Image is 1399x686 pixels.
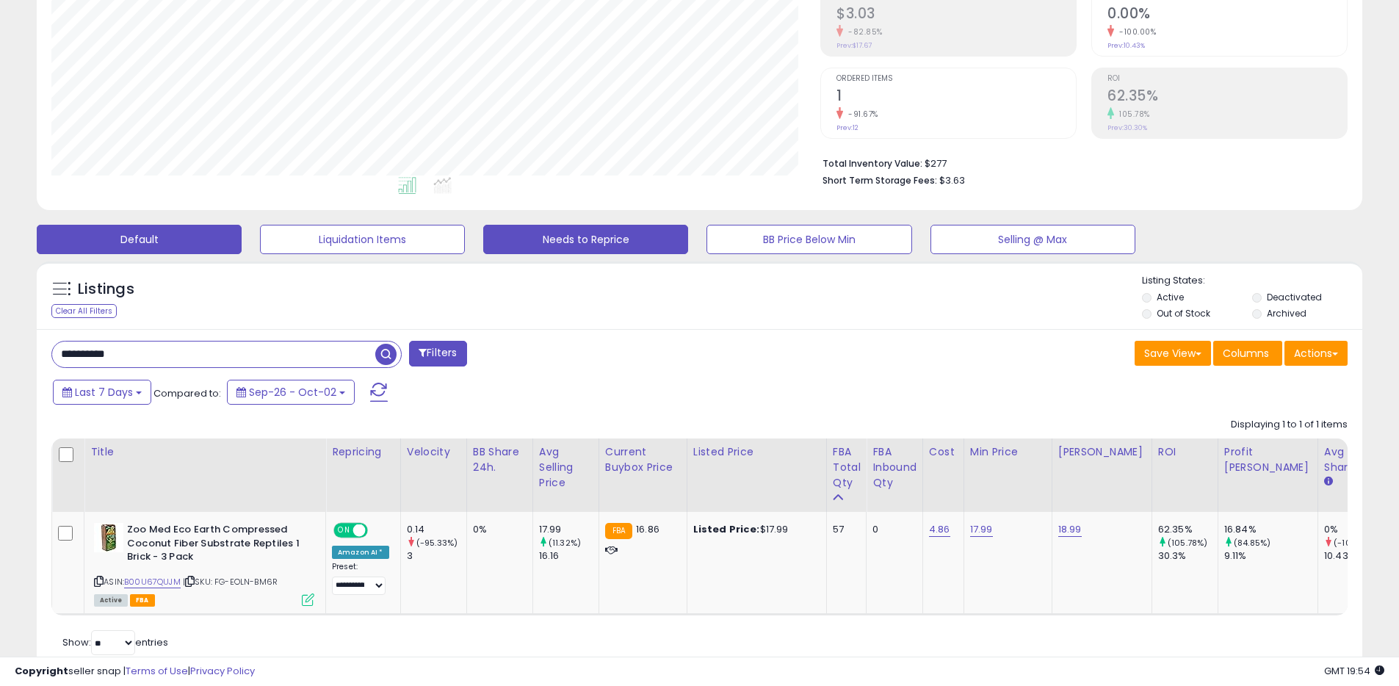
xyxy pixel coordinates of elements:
a: Terms of Use [126,664,188,678]
b: Total Inventory Value: [823,157,922,170]
small: (105.78%) [1168,537,1207,549]
div: Title [90,444,319,460]
div: 16.16 [539,549,599,563]
button: Selling @ Max [930,225,1135,254]
span: $3.63 [939,173,965,187]
span: 16.86 [636,522,659,536]
div: 10.43% [1324,549,1384,563]
div: Preset: [332,562,389,595]
div: Displaying 1 to 1 of 1 items [1231,418,1348,432]
div: Cost [929,444,958,460]
span: Last 7 Days [75,385,133,400]
small: (11.32%) [549,537,581,549]
h2: $3.03 [836,5,1076,25]
a: 4.86 [929,522,950,537]
div: ROI [1158,444,1212,460]
b: Listed Price: [693,522,760,536]
small: (84.85%) [1234,537,1270,549]
div: 0% [1324,523,1384,536]
p: Listing States: [1142,274,1362,288]
label: Archived [1267,307,1306,319]
div: Avg Selling Price [539,444,593,491]
span: ON [335,524,353,537]
button: Liquidation Items [260,225,465,254]
div: 17.99 [539,523,599,536]
small: Prev: $17.67 [836,41,872,50]
label: Deactivated [1267,291,1322,303]
div: FBA Total Qty [833,444,861,491]
small: 105.78% [1114,109,1150,120]
small: Prev: 10.43% [1107,41,1145,50]
span: All listings currently available for purchase on Amazon [94,594,128,607]
div: 0 [872,523,911,536]
div: Repricing [332,444,394,460]
div: seller snap | | [15,665,255,679]
div: 0% [473,523,521,536]
div: 30.3% [1158,549,1218,563]
button: Sep-26 - Oct-02 [227,380,355,405]
div: BB Share 24h. [473,444,527,475]
img: 51KZOaM312L._SL40_.jpg [94,523,123,552]
label: Active [1157,291,1184,303]
h2: 0.00% [1107,5,1347,25]
div: 3 [407,549,466,563]
a: Privacy Policy [190,664,255,678]
div: 57 [833,523,856,536]
div: $17.99 [693,523,815,536]
div: Min Price [970,444,1046,460]
span: Columns [1223,346,1269,361]
b: Zoo Med Eco Earth Compressed Coconut Fiber Substrate Reptiles 1 Brick - 3 Pack [127,523,306,568]
strong: Copyright [15,664,68,678]
a: B00U67QUJM [124,576,181,588]
div: Listed Price [693,444,820,460]
small: FBA [605,523,632,539]
div: 16.84% [1224,523,1317,536]
small: -100.00% [1114,26,1156,37]
button: BB Price Below Min [706,225,911,254]
span: | SKU: FG-EOLN-BM6R [183,576,278,588]
button: Save View [1135,341,1211,366]
span: FBA [130,594,155,607]
small: Avg BB Share. [1324,475,1333,488]
li: $277 [823,154,1337,171]
h2: 62.35% [1107,87,1347,107]
b: Short Term Storage Fees: [823,174,937,187]
span: Show: entries [62,635,168,649]
button: Default [37,225,242,254]
div: 0.14 [407,523,466,536]
button: Last 7 Days [53,380,151,405]
a: 17.99 [970,522,993,537]
button: Filters [409,341,466,367]
div: Amazon AI * [332,546,389,559]
span: Compared to: [153,386,221,400]
h5: Listings [78,279,134,300]
span: OFF [366,524,389,537]
h2: 1 [836,87,1076,107]
small: -91.67% [843,109,878,120]
button: Needs to Reprice [483,225,688,254]
div: [PERSON_NAME] [1058,444,1146,460]
div: Avg BB Share [1324,444,1378,475]
a: 18.99 [1058,522,1082,537]
span: Sep-26 - Oct-02 [249,385,336,400]
button: Actions [1284,341,1348,366]
small: (-100%) [1334,537,1367,549]
div: ASIN: [94,523,314,604]
span: 2025-10-10 19:54 GMT [1324,664,1384,678]
div: Profit [PERSON_NAME] [1224,444,1312,475]
div: Current Buybox Price [605,444,681,475]
label: Out of Stock [1157,307,1210,319]
button: Columns [1213,341,1282,366]
div: FBA inbound Qty [872,444,917,491]
div: Clear All Filters [51,304,117,318]
small: Prev: 12 [836,123,858,132]
div: 9.11% [1224,549,1317,563]
span: ROI [1107,75,1347,83]
div: 62.35% [1158,523,1218,536]
div: Velocity [407,444,460,460]
small: Prev: 30.30% [1107,123,1147,132]
span: Ordered Items [836,75,1076,83]
small: -82.85% [843,26,883,37]
small: (-95.33%) [416,537,458,549]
